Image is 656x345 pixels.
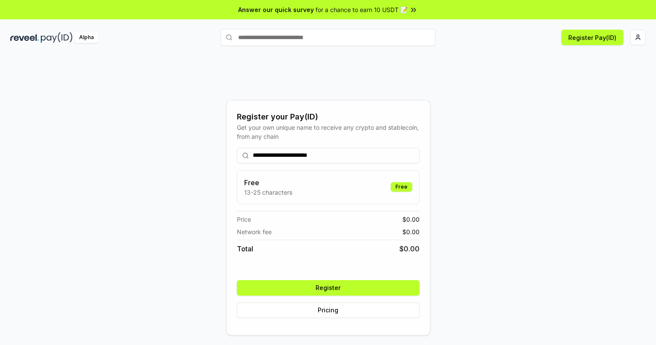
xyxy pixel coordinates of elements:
[237,227,272,236] span: Network fee
[237,215,251,224] span: Price
[402,227,420,236] span: $ 0.00
[10,32,39,43] img: reveel_dark
[237,302,420,318] button: Pricing
[237,244,253,254] span: Total
[391,182,412,192] div: Free
[41,32,73,43] img: pay_id
[316,5,408,14] span: for a chance to earn 10 USDT 📝
[237,111,420,123] div: Register your Pay(ID)
[244,177,292,188] h3: Free
[237,123,420,141] div: Get your own unique name to receive any crypto and stablecoin, from any chain
[237,280,420,296] button: Register
[238,5,314,14] span: Answer our quick survey
[74,32,98,43] div: Alpha
[561,30,623,45] button: Register Pay(ID)
[244,188,292,197] p: 13-25 characters
[399,244,420,254] span: $ 0.00
[402,215,420,224] span: $ 0.00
